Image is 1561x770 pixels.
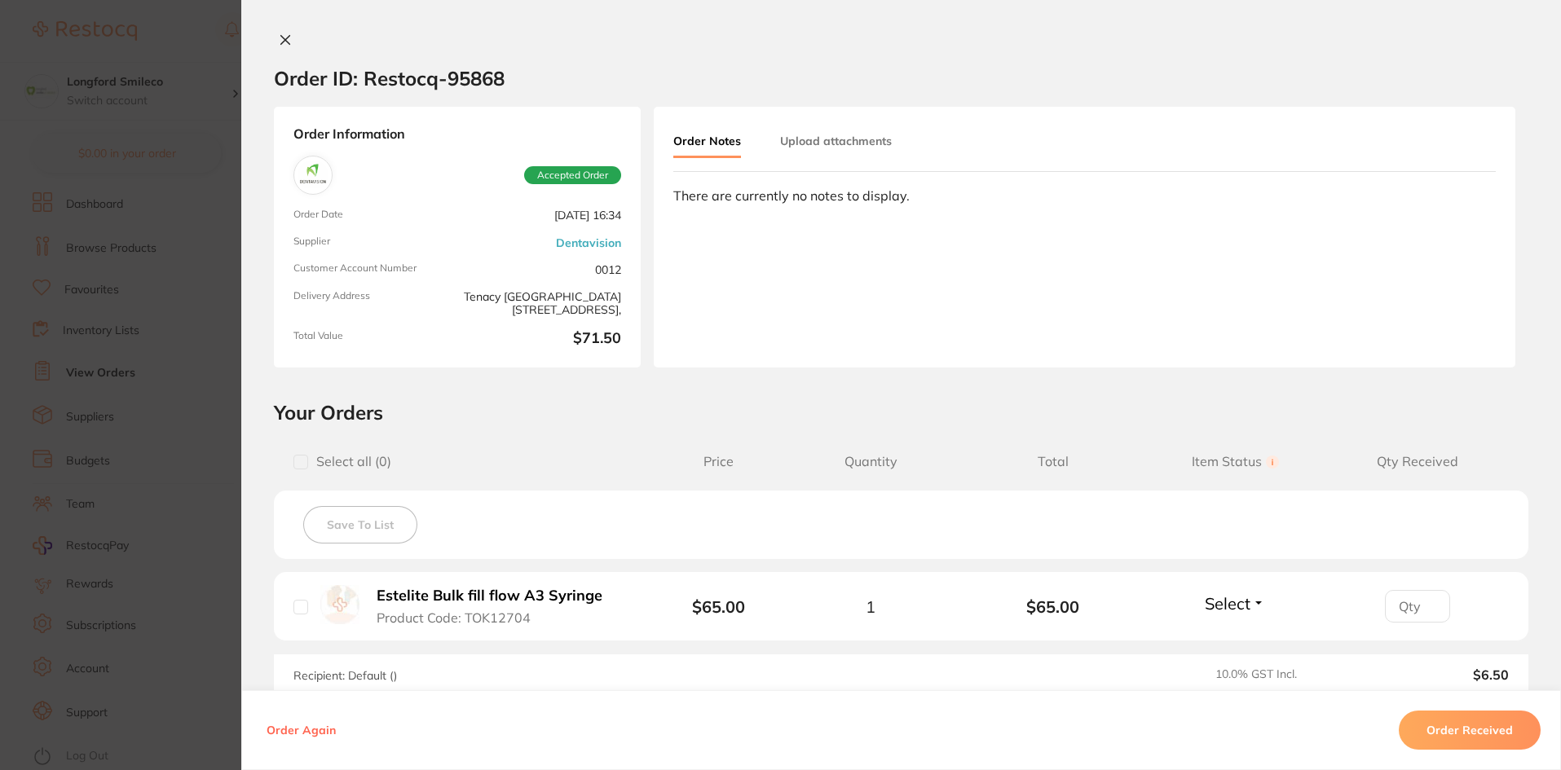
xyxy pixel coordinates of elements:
span: Price [658,454,779,469]
span: 10.0 % GST Incl. [1215,667,1356,682]
h2: Your Orders [274,400,1528,425]
span: [DATE] 16:34 [464,209,621,222]
span: 0012 [464,262,621,276]
span: Select all ( 0 ) [308,454,391,469]
button: Order Notes [673,126,741,158]
img: Estelite Bulk fill flow A3 Syringe [320,585,359,624]
button: Order Received [1399,711,1541,750]
button: Upload attachments [780,126,892,156]
button: Estelite Bulk fill flow A3 Syringe Product Code: TOK12704 [372,587,620,627]
button: Order Again [262,723,341,737]
span: Quantity [779,454,962,469]
b: Estelite Bulk fill flow A3 Syringe [377,587,602,605]
span: Recipient: Default ( ) [293,668,397,683]
span: Delivery Address [293,290,451,317]
span: Supplier [293,235,451,249]
span: Select [1205,593,1250,614]
span: Tenacy [GEOGRAPHIC_DATA][STREET_ADDRESS], [464,290,621,317]
span: Order Date [293,209,451,222]
span: Accepted Order [524,166,621,184]
b: $71.50 [464,330,621,348]
a: Dentavision [556,236,621,249]
b: $65.00 [692,596,745,617]
span: Product Code: TOK12704 [377,610,531,625]
button: Save To List [303,506,417,543]
img: Dentavision [298,160,329,191]
div: There are currently no notes to display. [673,188,1496,203]
strong: Order Information [293,126,621,143]
h2: Order ID: Restocq- 95868 [274,66,505,90]
span: Item Status [1144,454,1327,469]
input: Qty [1385,590,1450,623]
span: Customer Account Number [293,262,451,276]
span: 1 [866,597,875,616]
span: Qty Received [1326,454,1509,469]
b: $65.00 [962,597,1144,616]
button: Select [1200,593,1270,614]
output: $6.50 [1369,667,1509,682]
span: Total Value [293,330,451,348]
span: Total [962,454,1144,469]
